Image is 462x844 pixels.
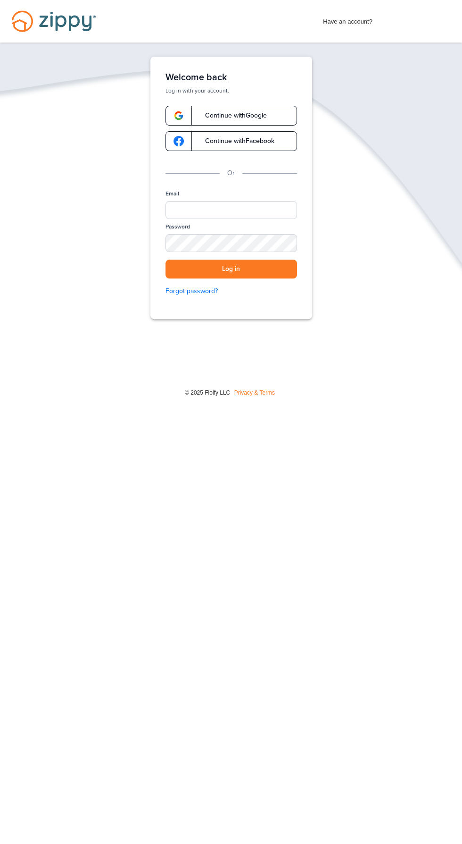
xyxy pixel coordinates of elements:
img: google-logo [173,110,184,121]
label: Password [165,223,190,231]
p: Or [227,168,235,178]
a: google-logoContinue withGoogle [165,106,297,126]
span: Continue with Google [196,112,267,119]
input: Password [165,234,297,252]
input: Email [165,201,297,219]
h1: Welcome back [165,72,297,83]
img: google-logo [173,136,184,146]
span: © 2025 Floify LLC [185,389,230,396]
p: Log in with your account. [165,87,297,94]
a: Privacy & Terms [234,389,275,396]
span: Have an account? [323,12,372,27]
a: Forgot password? [165,286,297,296]
button: Log in [165,260,297,279]
span: Continue with Facebook [196,138,274,144]
label: Email [165,190,179,198]
a: google-logoContinue withFacebook [165,131,297,151]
